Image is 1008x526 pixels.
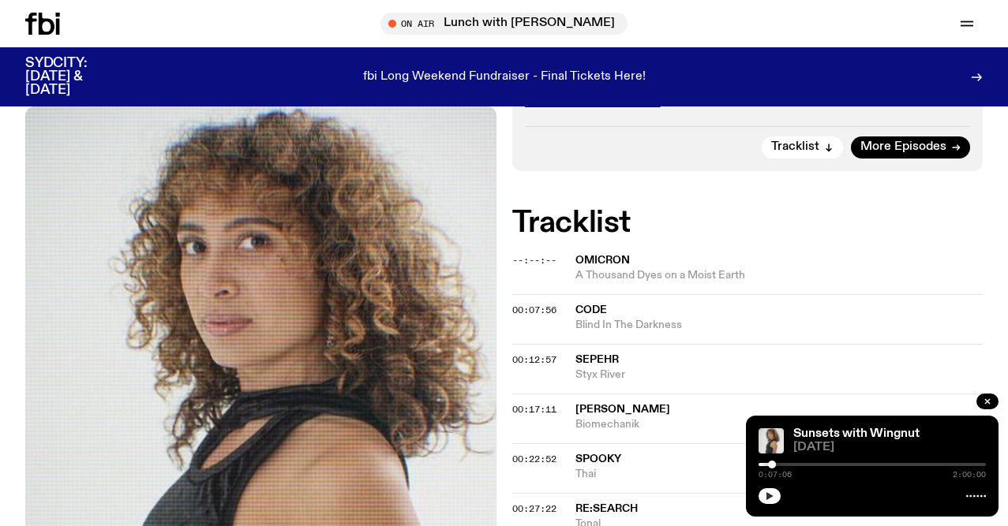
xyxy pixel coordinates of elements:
[575,453,621,464] span: Spooky
[512,353,556,366] span: 00:12:57
[575,255,630,266] span: Omicron
[575,467,984,482] span: Thai
[575,404,670,415] span: [PERSON_NAME]
[512,455,556,464] button: 00:22:52
[380,13,628,35] button: On AirLunch with [PERSON_NAME]
[759,428,784,453] img: Tangela looks past her left shoulder into the camera with an inquisitive look. She is wearing a s...
[575,503,638,514] span: Re:search
[575,367,984,382] span: Styx River
[575,318,984,333] span: Blind In The Darkness
[363,70,646,84] p: fbi Long Weekend Fundraiser - Final Tickets Here!
[759,471,792,479] span: 0:07:06
[512,209,984,237] h2: Tracklist
[512,405,556,414] button: 00:17:11
[512,304,556,316] span: 00:07:56
[512,356,556,364] button: 00:12:57
[575,268,984,283] span: A Thousand Dyes on a Moist Earth
[512,502,556,515] span: 00:27:22
[762,136,843,159] button: Tracklist
[793,427,920,440] a: Sunsets with Wingnut
[25,57,126,97] h3: SYDCITY: [DATE] & [DATE]
[512,453,556,465] span: 00:22:52
[851,136,970,159] a: More Episodes
[575,304,607,315] span: Code
[512,403,556,416] span: 00:17:11
[525,95,661,108] a: [URL][DOMAIN_NAME]
[575,354,619,365] span: Sepehr
[793,442,986,453] span: [DATE]
[575,417,984,432] span: Biomechanik
[512,505,556,513] button: 00:27:22
[860,141,946,153] span: More Episodes
[771,141,819,153] span: Tracklist
[512,254,556,267] span: --:--:--
[953,471,986,479] span: 2:00:00
[512,306,556,315] button: 00:07:56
